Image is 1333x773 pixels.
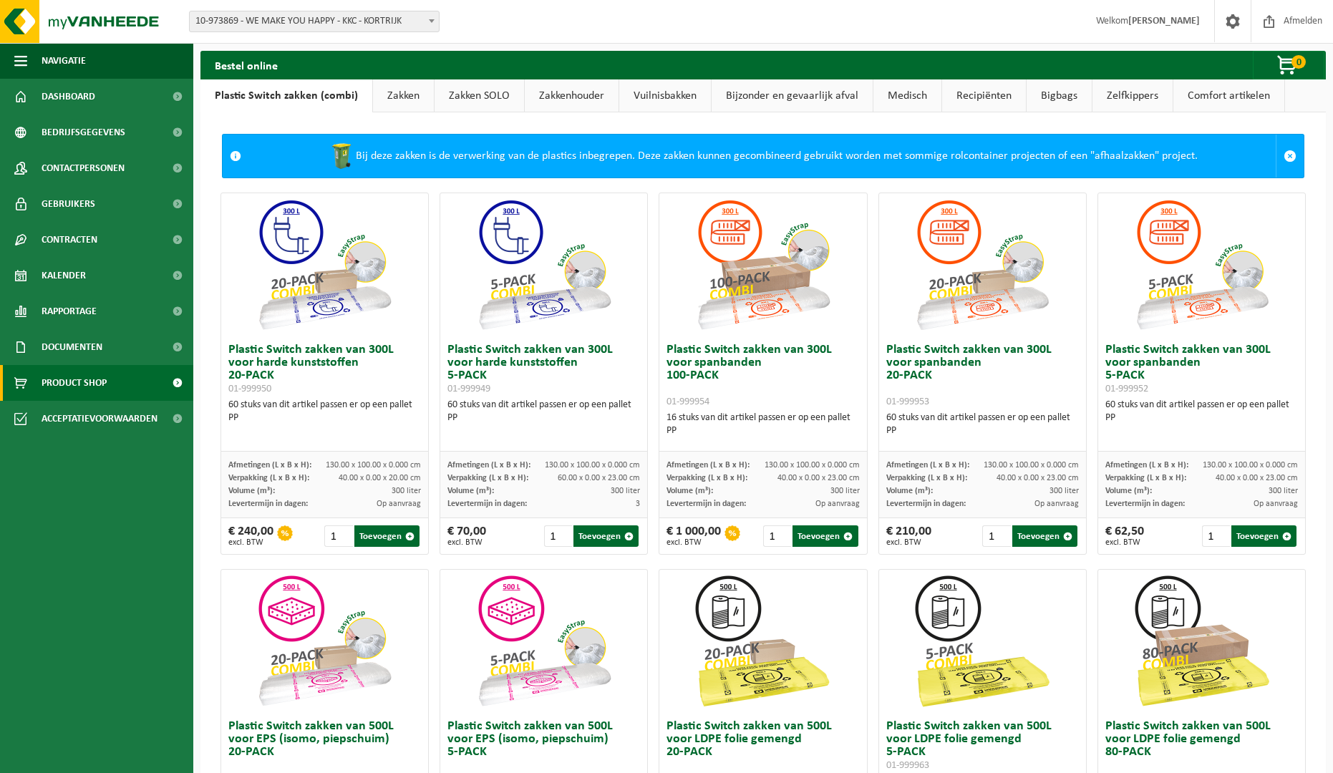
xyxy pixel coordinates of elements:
a: Vuilnisbakken [619,79,711,112]
img: 01-999964 [692,570,835,713]
span: Volume (m³): [666,487,713,495]
div: 60 stuks van dit artikel passen er op een pallet [447,399,640,424]
img: 01-999954 [692,193,835,336]
span: Op aanvraag [377,500,421,508]
div: € 70,00 [447,525,486,547]
span: Afmetingen (L x B x H): [666,461,750,470]
input: 1 [763,525,791,547]
span: 01-999963 [886,760,929,771]
span: Op aanvraag [1254,500,1298,508]
span: 300 liter [611,487,640,495]
img: 01-999949 [472,193,616,336]
input: 1 [544,525,572,547]
span: Afmetingen (L x B x H): [228,461,311,470]
span: 01-999949 [447,384,490,394]
div: € 210,00 [886,525,931,547]
div: € 62,50 [1105,525,1144,547]
span: 40.00 x 0.00 x 23.00 cm [1216,474,1298,482]
span: excl. BTW [447,538,486,547]
span: Levertermijn in dagen: [228,500,308,508]
button: Toevoegen [792,525,858,547]
div: 60 stuks van dit artikel passen er op een pallet [1105,399,1298,424]
span: Verpakking (L x B x H): [666,474,747,482]
h3: Plastic Switch zakken van 300L voor spanbanden 100-PACK [666,344,859,408]
span: Afmetingen (L x B x H): [1105,461,1188,470]
img: WB-0240-HPE-GN-50.png [327,142,356,170]
span: 40.00 x 0.00 x 23.00 cm [777,474,860,482]
div: 60 stuks van dit artikel passen er op een pallet [886,412,1079,437]
div: PP [228,412,421,424]
span: Bedrijfsgegevens [42,115,125,150]
div: € 240,00 [228,525,273,547]
div: PP [1105,412,1298,424]
span: 0 [1291,55,1306,69]
span: Contracten [42,222,97,258]
span: Documenten [42,329,102,365]
h3: Plastic Switch zakken van 500L voor LDPE folie gemengd 5-PACK [886,720,1079,772]
img: 01-999950 [253,193,396,336]
span: Verpakking (L x B x H): [1105,474,1186,482]
span: Product Shop [42,365,107,401]
span: 01-999953 [886,397,929,407]
span: Rapportage [42,293,97,329]
span: excl. BTW [666,538,721,547]
div: PP [666,424,859,437]
span: Afmetingen (L x B x H): [886,461,969,470]
span: 300 liter [1050,487,1079,495]
a: Plastic Switch zakken (combi) [200,79,372,112]
span: Afmetingen (L x B x H): [447,461,530,470]
a: Medisch [873,79,941,112]
img: 01-999952 [1130,193,1274,336]
h3: Plastic Switch zakken van 300L voor harde kunststoffen 5-PACK [447,344,640,395]
span: 130.00 x 100.00 x 0.000 cm [765,461,860,470]
a: Comfort artikelen [1173,79,1284,112]
span: 130.00 x 100.00 x 0.000 cm [1203,461,1298,470]
span: 130.00 x 100.00 x 0.000 cm [984,461,1079,470]
span: 01-999950 [228,384,271,394]
h3: Plastic Switch zakken van 300L voor harde kunststoffen 20-PACK [228,344,421,395]
button: Toevoegen [1012,525,1077,547]
img: 01-999963 [911,570,1054,713]
span: Contactpersonen [42,150,125,186]
span: excl. BTW [228,538,273,547]
input: 1 [324,525,352,547]
span: Acceptatievoorwaarden [42,401,157,437]
span: 130.00 x 100.00 x 0.000 cm [326,461,421,470]
span: Verpakking (L x B x H): [228,474,309,482]
a: Zelfkippers [1092,79,1173,112]
span: excl. BTW [886,538,931,547]
div: 60 stuks van dit artikel passen er op een pallet [228,399,421,424]
a: Recipiënten [942,79,1026,112]
div: Bij deze zakken is de verwerking van de plastics inbegrepen. Deze zakken kunnen gecombineerd gebr... [248,135,1276,178]
span: 40.00 x 0.00 x 23.00 cm [997,474,1079,482]
button: Toevoegen [573,525,639,547]
a: Bigbags [1027,79,1092,112]
span: Levertermijn in dagen: [1105,500,1185,508]
a: Zakkenhouder [525,79,619,112]
span: Verpakking (L x B x H): [886,474,967,482]
span: 3 [636,500,640,508]
span: Volume (m³): [1105,487,1152,495]
div: PP [447,412,640,424]
button: Toevoegen [1231,525,1296,547]
span: 130.00 x 100.00 x 0.000 cm [545,461,640,470]
div: 16 stuks van dit artikel passen er op een pallet [666,412,859,437]
span: 10-973869 - WE MAKE YOU HAPPY - KKC - KORTRIJK [190,11,439,31]
span: excl. BTW [1105,538,1144,547]
button: 0 [1253,51,1324,79]
span: 300 liter [830,487,860,495]
a: Bijzonder en gevaarlijk afval [712,79,873,112]
span: 300 liter [1269,487,1298,495]
span: Volume (m³): [228,487,275,495]
span: Dashboard [42,79,95,115]
span: 40.00 x 0.00 x 20.00 cm [339,474,421,482]
span: Navigatie [42,43,86,79]
span: Levertermijn in dagen: [886,500,966,508]
span: 10-973869 - WE MAKE YOU HAPPY - KKC - KORTRIJK [189,11,440,32]
span: 300 liter [392,487,421,495]
span: Op aanvraag [1034,500,1079,508]
button: Toevoegen [354,525,420,547]
div: PP [886,424,1079,437]
h3: Plastic Switch zakken van 300L voor spanbanden 5-PACK [1105,344,1298,395]
span: Gebruikers [42,186,95,222]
